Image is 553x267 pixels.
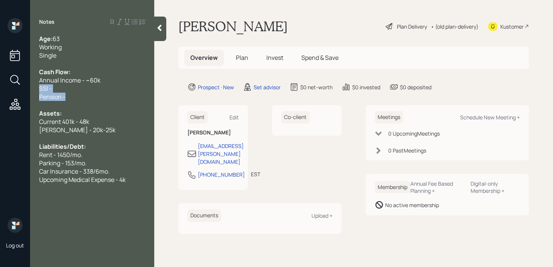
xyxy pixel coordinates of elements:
[266,53,283,62] span: Invest
[300,83,333,91] div: $0 net-worth
[500,23,524,31] div: Kustomer
[39,35,53,43] span: Age:
[187,111,208,124] h6: Client
[39,18,55,26] label: Notes
[8,218,23,233] img: retirable_logo.png
[39,51,56,60] span: Single
[187,209,221,222] h6: Documents
[39,175,126,184] span: Upcoming Medical Expense - 4k
[311,212,333,219] div: Upload +
[281,111,310,124] h6: Co-client
[39,76,100,84] span: Annual Income - ~60k
[431,23,479,31] div: • (old plan-delivery)
[39,117,89,126] span: Current 401k - 48k
[251,170,260,178] div: EST
[6,242,24,249] div: Log out
[39,126,115,134] span: [PERSON_NAME] - 20k-25k
[254,83,281,91] div: Set advisor
[375,181,410,194] h6: Membership
[301,53,339,62] span: Spend & Save
[471,180,520,194] div: Digital-only Membership +
[410,180,465,194] div: Annual Fee Based Planning +
[39,159,87,167] span: Parking - 153/mo.
[388,146,426,154] div: 0 Past Meeting s
[39,84,52,93] span: SSI -
[39,93,65,101] span: Pension -
[400,83,431,91] div: $0 deposited
[236,53,248,62] span: Plan
[198,83,234,91] div: Prospect · New
[385,201,439,209] div: No active membership
[229,114,239,121] div: Edit
[39,68,70,76] span: Cash Flow:
[190,53,218,62] span: Overview
[397,23,427,31] div: Plan Delivery
[39,43,62,51] span: Working
[388,130,440,137] div: 0 Upcoming Meeting s
[375,111,403,124] h6: Meetings
[198,171,245,179] div: [PHONE_NUMBER]
[187,130,239,136] h6: [PERSON_NAME]
[198,142,244,166] div: [EMAIL_ADDRESS][PERSON_NAME][DOMAIN_NAME]
[352,83,380,91] div: $0 invested
[53,35,60,43] span: 63
[460,114,520,121] div: Schedule New Meeting +
[39,151,82,159] span: Rent - 1450/mo.
[39,142,86,151] span: Liabilities/Debt:
[178,18,288,35] h1: [PERSON_NAME]
[39,167,109,175] span: Car Insurance - 338/6mo.
[39,109,62,117] span: Assets:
